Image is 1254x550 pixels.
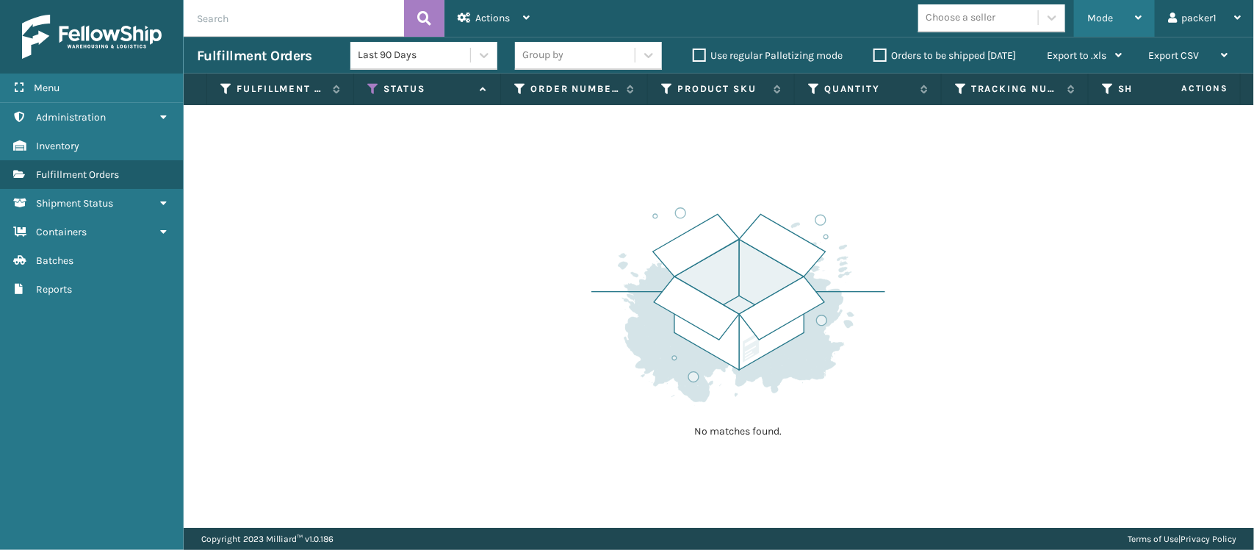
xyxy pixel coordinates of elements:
span: Administration [36,111,106,124]
span: Containers [36,226,87,238]
h3: Fulfillment Orders [197,47,311,65]
label: Use regular Palletizing mode [693,49,843,62]
label: Fulfillment Order Id [237,82,325,96]
label: Product SKU [677,82,766,96]
span: Inventory [36,140,79,152]
div: Last 90 Days [358,48,472,63]
div: | [1128,528,1236,550]
a: Terms of Use [1128,534,1178,544]
label: Tracking Number [971,82,1060,96]
span: Export to .xls [1047,49,1106,62]
p: Copyright 2023 Milliard™ v 1.0.186 [201,528,334,550]
span: Actions [1135,76,1237,101]
div: Group by [522,48,563,63]
label: Status [383,82,472,96]
div: Choose a seller [926,10,995,26]
span: Fulfillment Orders [36,168,119,181]
label: Order Number [530,82,619,96]
span: Actions [475,12,510,24]
span: Export CSV [1148,49,1199,62]
label: Shipped Date [1118,82,1207,96]
span: Shipment Status [36,197,113,210]
img: logo [22,15,162,59]
label: Quantity [824,82,913,96]
span: Menu [34,82,60,94]
label: Orders to be shipped [DATE] [873,49,1016,62]
span: Batches [36,254,73,267]
a: Privacy Policy [1181,534,1236,544]
span: Reports [36,283,72,296]
span: Mode [1087,12,1113,24]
